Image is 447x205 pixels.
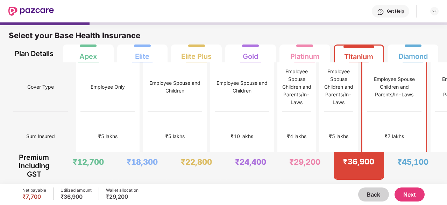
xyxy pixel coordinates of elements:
div: Employee Spouse Children and Parents/In-Laws [282,68,311,106]
div: ₹22,800 [181,157,212,167]
div: ₹4 lakhs [287,132,306,140]
div: ₹7 lakhs [385,132,404,140]
div: Net payable [22,187,46,193]
div: Get Help [387,8,404,14]
div: Elite [135,47,149,61]
div: ₹7,700 [22,193,46,200]
div: Gold [243,47,258,61]
img: svg+xml;base64,PHN2ZyBpZD0iRHJvcGRvd24tMzJ4MzIiIHhtbG5zPSJodHRwOi8vd3d3LnczLm9yZy8yMDAwL3N2ZyIgd2... [432,8,437,14]
div: ₹10 lakhs [231,132,253,140]
span: Sum Insured [26,130,55,143]
div: ₹5 lakhs [329,132,348,140]
div: ₹24,400 [235,157,266,167]
div: Platinum [290,47,319,61]
div: Premium Including GST [13,152,55,180]
button: Back [358,187,389,201]
div: ₹45,100 [397,157,428,167]
div: Employee Spouse and Children [148,79,202,95]
div: Employee Only [91,83,125,91]
div: Utilized amount [61,187,92,193]
div: ₹12,700 [73,157,104,167]
div: ₹29,200 [106,193,139,200]
img: svg+xml;base64,PHN2ZyBpZD0iSGVscC0zMngzMiIgeG1sbnM9Imh0dHA6Ly93d3cudzMub3JnLzIwMDAvc3ZnIiB3aWR0aD... [377,8,384,15]
div: Wallet allocation [106,187,139,193]
div: Diamond [398,47,428,61]
img: New Pazcare Logo [8,7,54,16]
div: Titanium [344,47,373,61]
div: ₹36,900 [343,157,374,166]
div: Plan Details [13,45,55,62]
div: ₹18,300 [127,157,158,167]
div: ₹36,900 [61,193,92,200]
div: Employee Spouse Children and Parents/In-Laws [324,68,353,106]
div: Employee Spouse and Children [215,79,269,95]
div: Employee Spouse Children and Parents/In-Laws [367,75,421,98]
div: ₹5 lakhs [165,132,185,140]
div: Select your Base Health Insurance [9,30,438,45]
div: ₹29,200 [289,157,320,167]
div: Apex [79,47,97,61]
div: ₹5 lakhs [98,132,118,140]
span: Cover Type [27,80,54,94]
div: Elite Plus [181,47,212,61]
button: Next [395,187,425,201]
